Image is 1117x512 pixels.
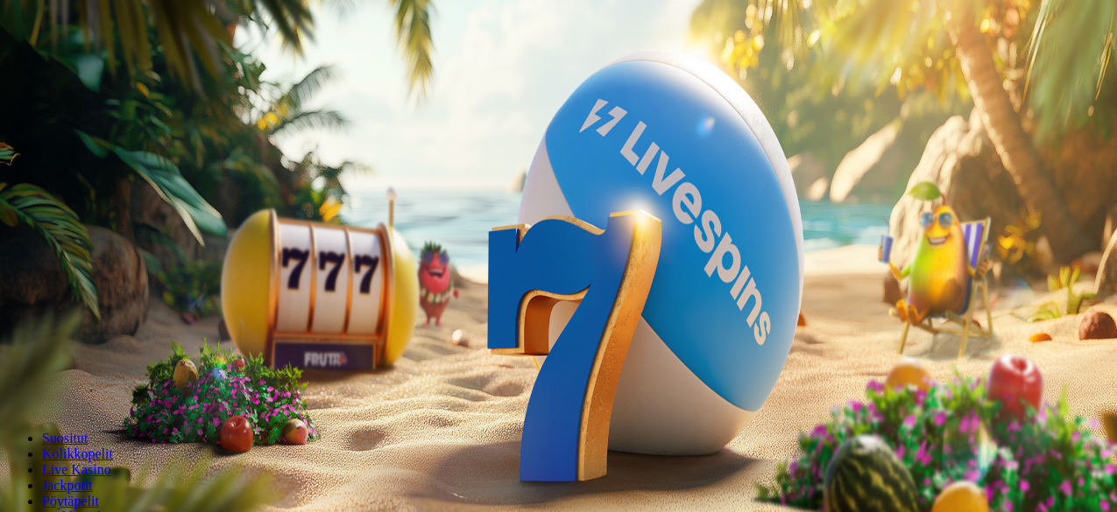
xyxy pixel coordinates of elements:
[42,431,88,445] a: Suositut
[42,462,111,477] a: Live Kasino
[42,446,113,461] a: Kolikkopelit
[42,494,99,508] a: Pöytäpelit
[42,478,93,493] a: Jackpotit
